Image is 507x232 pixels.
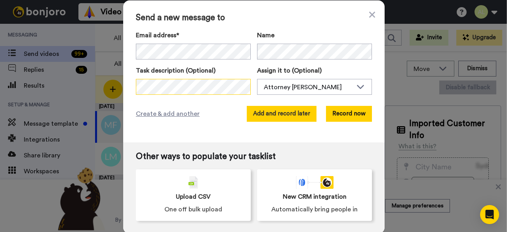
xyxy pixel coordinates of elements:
[136,31,251,40] label: Email address*
[189,176,198,189] img: csv-grey.png
[136,109,200,119] span: Create & add another
[295,176,334,189] div: animation
[271,205,358,214] span: Automatically bring people in
[136,13,372,23] span: Send a new message to
[247,106,316,122] button: Add and record later
[257,31,274,40] span: Name
[326,106,372,122] button: Record now
[136,66,251,75] label: Task description (Optional)
[164,205,222,214] span: One off bulk upload
[176,192,211,201] span: Upload CSV
[480,205,499,224] div: Open Intercom Messenger
[136,152,372,161] span: Other ways to populate your tasklist
[283,192,347,201] span: New CRM integration
[257,66,372,75] label: Assign it to (Optional)
[264,82,353,92] div: Attorney [PERSON_NAME]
